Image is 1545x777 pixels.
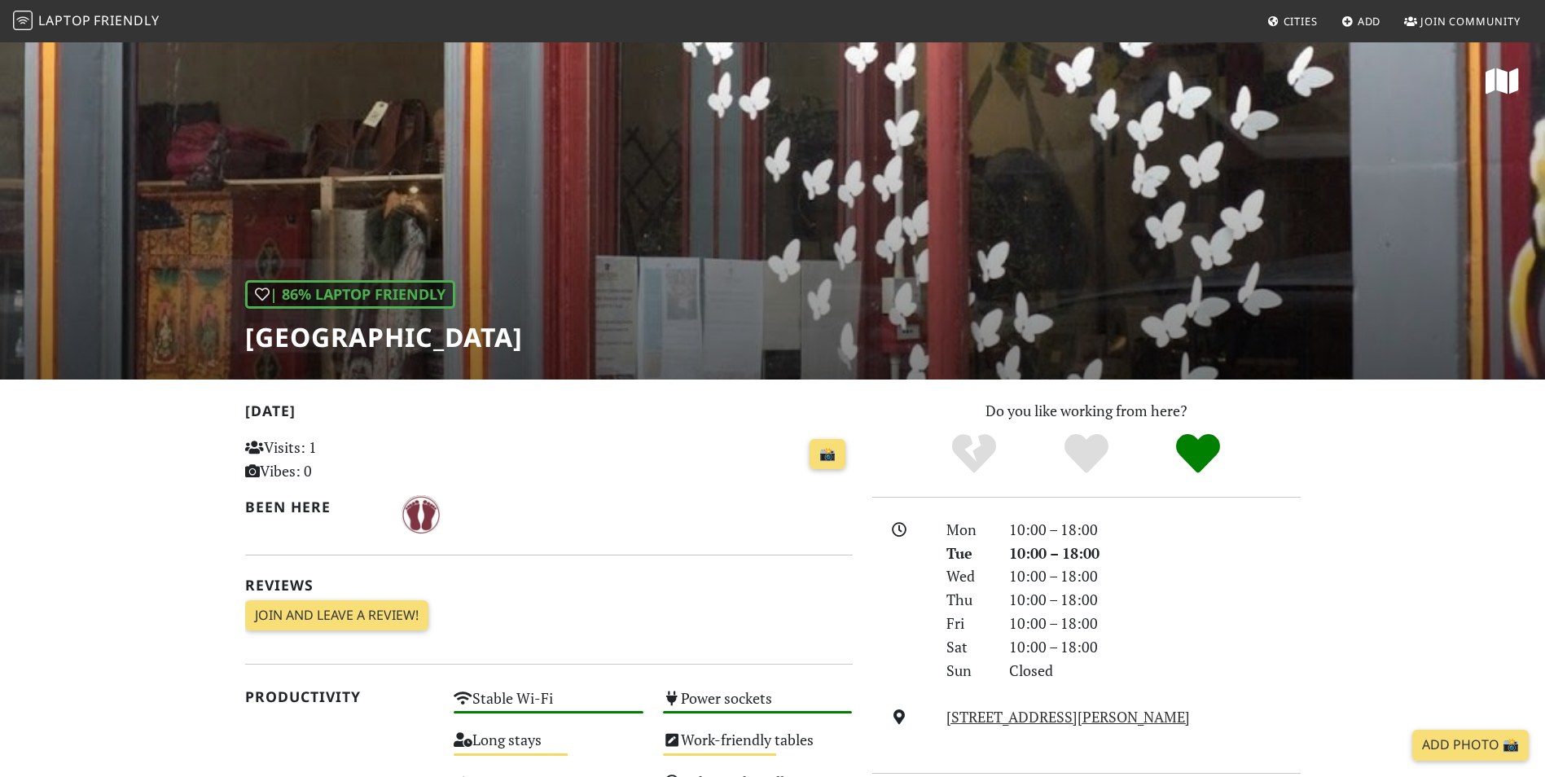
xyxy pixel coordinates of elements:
h2: Productivity [245,688,435,705]
p: Do you like working from here? [872,399,1301,423]
div: 10:00 – 18:00 [999,588,1310,612]
div: 10:00 – 18:00 [999,542,1310,565]
span: Cities [1284,14,1318,29]
div: 10:00 – 18:00 [999,564,1310,588]
p: Visits: 1 Vibes: 0 [245,436,435,483]
div: 10:00 – 18:00 [999,635,1310,659]
h2: [DATE] [245,402,853,426]
div: No [918,432,1030,476]
div: Long stays [444,727,653,768]
span: Add [1358,14,1381,29]
span: Laptop [38,11,91,29]
div: Yes [1030,432,1143,476]
div: Definitely! [1142,432,1254,476]
div: Mon [937,518,999,542]
span: Join Community [1420,14,1521,29]
span: Friendly [94,11,159,29]
a: 📸 [810,439,845,470]
a: Add Photo 📸 [1412,730,1529,761]
a: Join and leave a review! [245,600,428,631]
div: 10:00 – 18:00 [999,612,1310,635]
span: Janis Binnie [402,503,441,523]
div: Closed [999,659,1310,683]
a: LaptopFriendly LaptopFriendly [13,7,160,36]
a: [STREET_ADDRESS][PERSON_NAME] [946,707,1190,727]
div: Wed [937,564,999,588]
div: Stable Wi-Fi [444,685,653,727]
a: Cities [1261,7,1324,36]
h2: Been here [245,498,383,516]
div: Power sockets [653,685,862,727]
div: Sat [937,635,999,659]
h1: [GEOGRAPHIC_DATA] [245,322,523,353]
div: Thu [937,588,999,612]
div: Sun [937,659,999,683]
a: Add [1335,7,1388,36]
h2: Reviews [245,577,853,594]
div: Fri [937,612,999,635]
a: Join Community [1398,7,1527,36]
div: | 86% Laptop Friendly [245,280,455,309]
div: Work-friendly tables [653,727,862,768]
img: LaptopFriendly [13,11,33,30]
div: 10:00 – 18:00 [999,518,1310,542]
img: 2069-janis.jpg [402,495,441,534]
div: Tue [937,542,999,565]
